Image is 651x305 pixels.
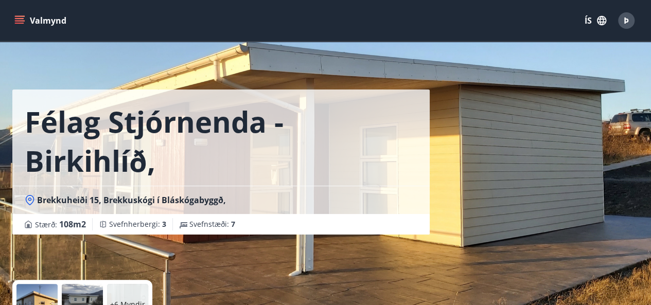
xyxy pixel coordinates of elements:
button: ÍS [579,11,612,30]
span: Þ [624,15,629,26]
button: menu [12,11,71,30]
span: Brekkuheiði 15, Brekkuskógi í Bláskógabyggð, [37,194,226,206]
span: Stærð : [35,218,86,230]
span: 7 [231,219,235,229]
span: 108 m2 [59,219,86,230]
span: Svefnherbergi : [109,219,166,229]
h1: Félag Stjórnenda - Birkihlíð, [GEOGRAPHIC_DATA] [25,102,417,180]
button: Þ [614,8,639,33]
span: 3 [162,219,166,229]
span: Svefnstæði : [189,219,235,229]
